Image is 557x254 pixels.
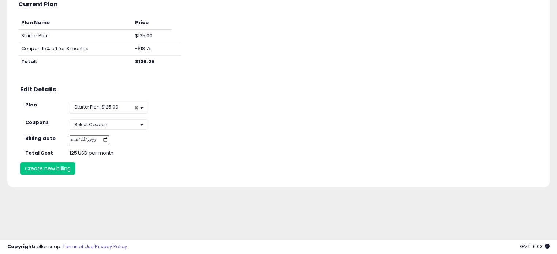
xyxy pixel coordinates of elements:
button: Select Coupon [70,119,148,130]
strong: Total Cost [25,149,53,156]
b: Total: [21,58,37,65]
td: -$18.75 [132,42,172,56]
div: seller snap | | [7,243,127,250]
h3: Current Plan [18,1,539,8]
strong: Copyright [7,243,34,250]
a: Terms of Use [63,243,94,250]
span: × [134,104,139,111]
th: Price [132,16,172,29]
span: 2025-10-6 16:03 GMT [520,243,550,250]
a: Privacy Policy [95,243,127,250]
td: Starter Plan [18,29,132,42]
strong: Coupons [25,119,49,126]
span: Starter Plan, $125.00 [74,104,118,110]
td: $125.00 [132,29,172,42]
strong: Plan [25,101,37,108]
th: Plan Name [18,16,132,29]
strong: Billing date [25,135,56,142]
span: Select Coupon [74,121,107,128]
div: 125 USD per month [64,150,196,157]
h3: Edit Details [20,86,537,93]
b: $106.25 [135,58,155,65]
button: Starter Plan, $125.00 × [70,102,148,114]
button: Create new billing [20,162,75,175]
td: Coupon: 15% off for 3 months [18,42,132,56]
